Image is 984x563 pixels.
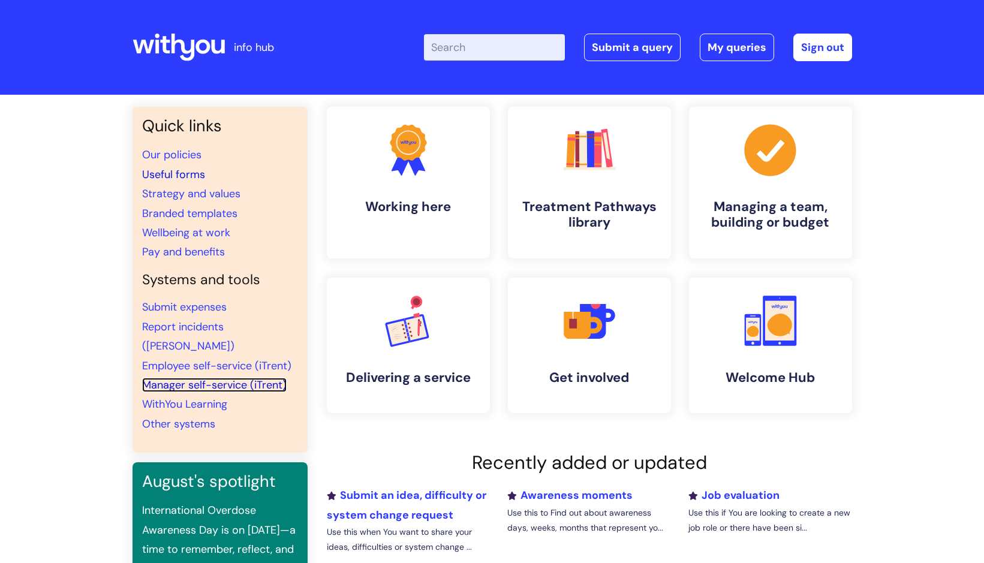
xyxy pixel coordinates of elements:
[700,34,774,61] a: My queries
[689,278,852,413] a: Welcome Hub
[584,34,681,61] a: Submit a query
[507,488,633,502] a: Awareness moments
[688,505,851,535] p: Use this if You are looking to create a new job role or there have been si...
[142,167,205,182] a: Useful forms
[142,147,201,162] a: Our policies
[424,34,565,61] input: Search
[336,370,480,386] h4: Delivering a service
[327,525,490,555] p: Use this when You want to share your ideas, difficulties or system change ...
[142,206,237,221] a: Branded templates
[699,370,842,386] h4: Welcome Hub
[142,359,291,373] a: Employee self-service (iTrent)
[336,199,480,215] h4: Working here
[142,472,298,491] h3: August's spotlight
[142,272,298,288] h4: Systems and tools
[142,116,298,136] h3: Quick links
[142,186,240,201] a: Strategy and values
[142,397,227,411] a: WithYou Learning
[689,107,852,258] a: Managing a team, building or budget
[508,107,671,258] a: Treatment Pathways library
[142,245,225,259] a: Pay and benefits
[142,417,215,431] a: Other systems
[234,38,274,57] p: info hub
[507,505,670,535] p: Use this to Find out about awareness days, weeks, months that represent yo...
[327,488,486,522] a: Submit an idea, difficulty or system change request
[327,451,852,474] h2: Recently added or updated
[517,199,661,231] h4: Treatment Pathways library
[699,199,842,231] h4: Managing a team, building or budget
[517,370,661,386] h4: Get involved
[327,278,490,413] a: Delivering a service
[142,320,234,353] a: Report incidents ([PERSON_NAME])
[142,225,230,240] a: Wellbeing at work
[327,107,490,258] a: Working here
[142,378,287,392] a: Manager self-service (iTrent)
[142,300,227,314] a: Submit expenses
[424,34,852,61] div: | -
[793,34,852,61] a: Sign out
[688,488,780,502] a: Job evaluation
[508,278,671,413] a: Get involved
